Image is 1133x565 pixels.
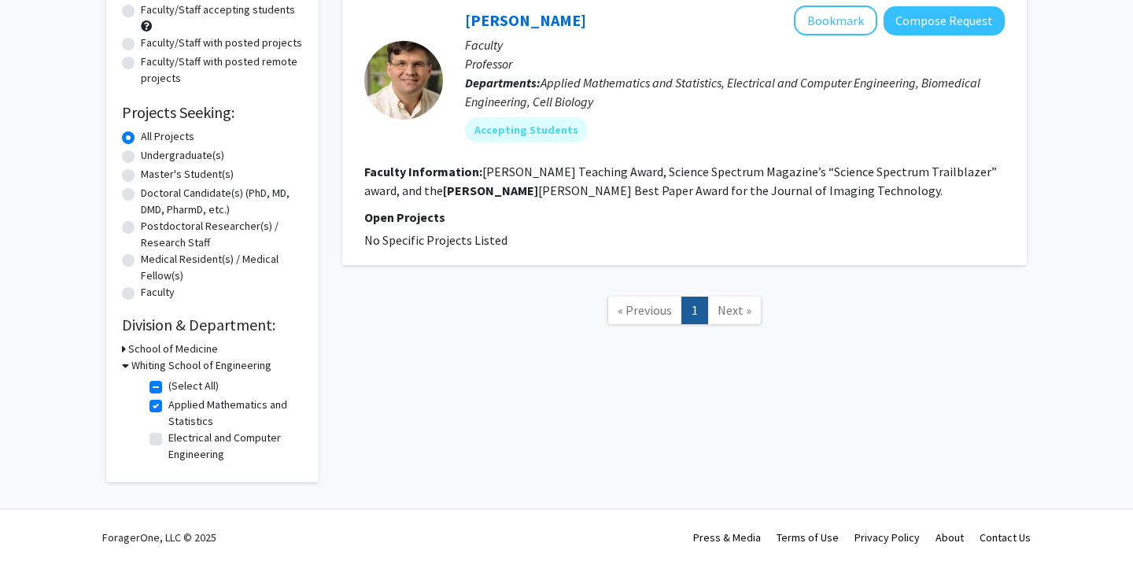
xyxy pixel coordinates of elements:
label: Electrical and Computer Engineering [168,430,299,463]
label: Doctoral Candidate(s) (PhD, MD, DMD, PharmD, etc.) [141,185,303,218]
nav: Page navigation [342,281,1027,345]
p: Open Projects [364,208,1005,227]
label: Postdoctoral Researcher(s) / Research Staff [141,218,303,251]
iframe: Chat [12,494,67,553]
label: All Projects [141,128,194,145]
h2: Division & Department: [122,316,303,334]
a: Contact Us [980,530,1031,545]
span: No Specific Projects Listed [364,232,507,248]
h3: School of Medicine [128,341,218,357]
label: Undergraduate(s) [141,147,224,164]
a: Next Page [707,297,762,324]
a: Terms of Use [777,530,839,545]
label: Faculty [141,284,175,301]
button: Add Pablo Iglesias to Bookmarks [794,6,877,35]
a: [PERSON_NAME] [465,10,586,30]
b: Departments: [465,75,541,90]
a: About [936,530,964,545]
a: 1 [681,297,708,324]
h2: Projects Seeking: [122,103,303,122]
mat-chip: Accepting Students [465,117,588,142]
button: Compose Request to Pablo Iglesias [884,6,1005,35]
label: Faculty/Staff with posted projects [141,35,302,51]
b: Faculty Information: [364,164,482,179]
label: Faculty/Staff accepting students [141,2,295,18]
label: Applied Mathematics and Statistics [168,397,299,430]
span: Next » [718,302,751,318]
b: [PERSON_NAME] [443,183,538,198]
fg-read-more: [PERSON_NAME] Teaching Award, Science Spectrum Magazine’s “Science Spectrum Trailblazer” award, a... [364,164,997,198]
label: Medical Resident(s) / Medical Fellow(s) [141,251,303,284]
span: Applied Mathematics and Statistics, Electrical and Computer Engineering, Biomedical Engineering, ... [465,75,980,109]
a: Privacy Policy [854,530,920,545]
div: ForagerOne, LLC © 2025 [102,510,216,565]
p: Professor [465,54,1005,73]
p: Faculty [465,35,1005,54]
h3: Whiting School of Engineering [131,357,271,374]
label: Faculty/Staff with posted remote projects [141,54,303,87]
a: Press & Media [693,530,761,545]
label: (Select All) [168,378,219,394]
span: « Previous [618,302,672,318]
a: Previous Page [607,297,682,324]
label: Master's Student(s) [141,166,234,183]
